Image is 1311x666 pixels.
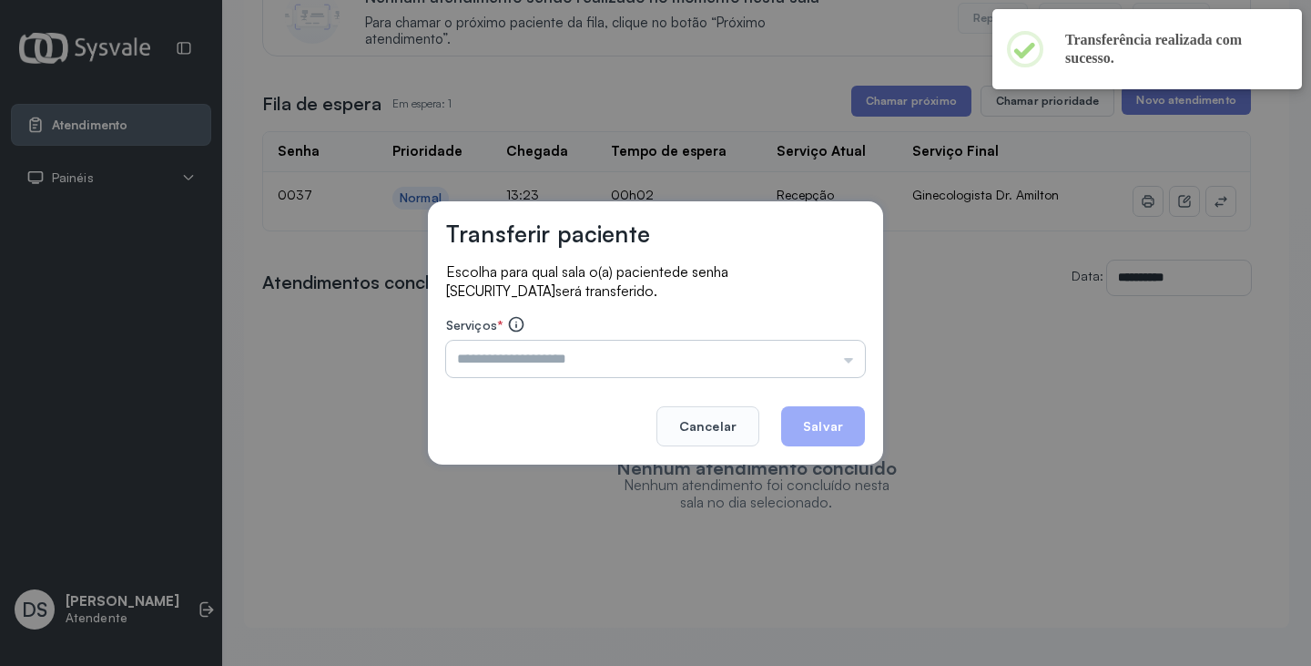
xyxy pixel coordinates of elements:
[446,262,865,301] p: Escolha para qual sala o(a) paciente será transferido.
[1065,31,1273,67] h2: Transferência realizada com sucesso.
[656,406,759,446] button: Cancelar
[446,263,728,300] span: de senha [SECURITY_DATA]
[781,406,865,446] button: Salvar
[446,317,497,333] span: Serviços
[446,220,650,248] h3: Transferir paciente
